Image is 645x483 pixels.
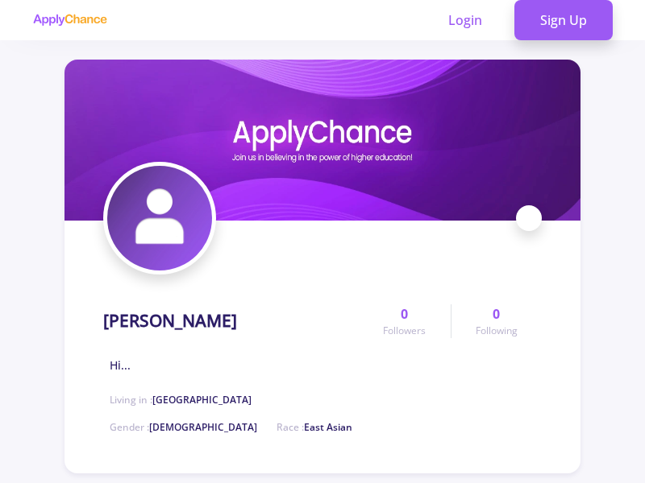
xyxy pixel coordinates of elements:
[401,304,408,324] span: 0
[103,311,237,331] h1: [PERSON_NAME]
[451,304,542,338] a: 0Following
[493,304,500,324] span: 0
[110,357,131,374] span: Hi...
[476,324,518,338] span: Following
[359,304,450,338] a: 0Followers
[64,60,580,221] img: Amin Asadcover image
[149,420,257,434] span: [DEMOGRAPHIC_DATA]
[110,393,252,407] span: Living in :
[277,420,352,434] span: Race :
[32,14,107,27] img: applychance logo text only
[152,393,252,407] span: [GEOGRAPHIC_DATA]
[107,166,212,270] img: Amin Asadavatar
[304,420,352,434] span: East Asian
[110,420,257,434] span: Gender :
[383,324,426,338] span: Followers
